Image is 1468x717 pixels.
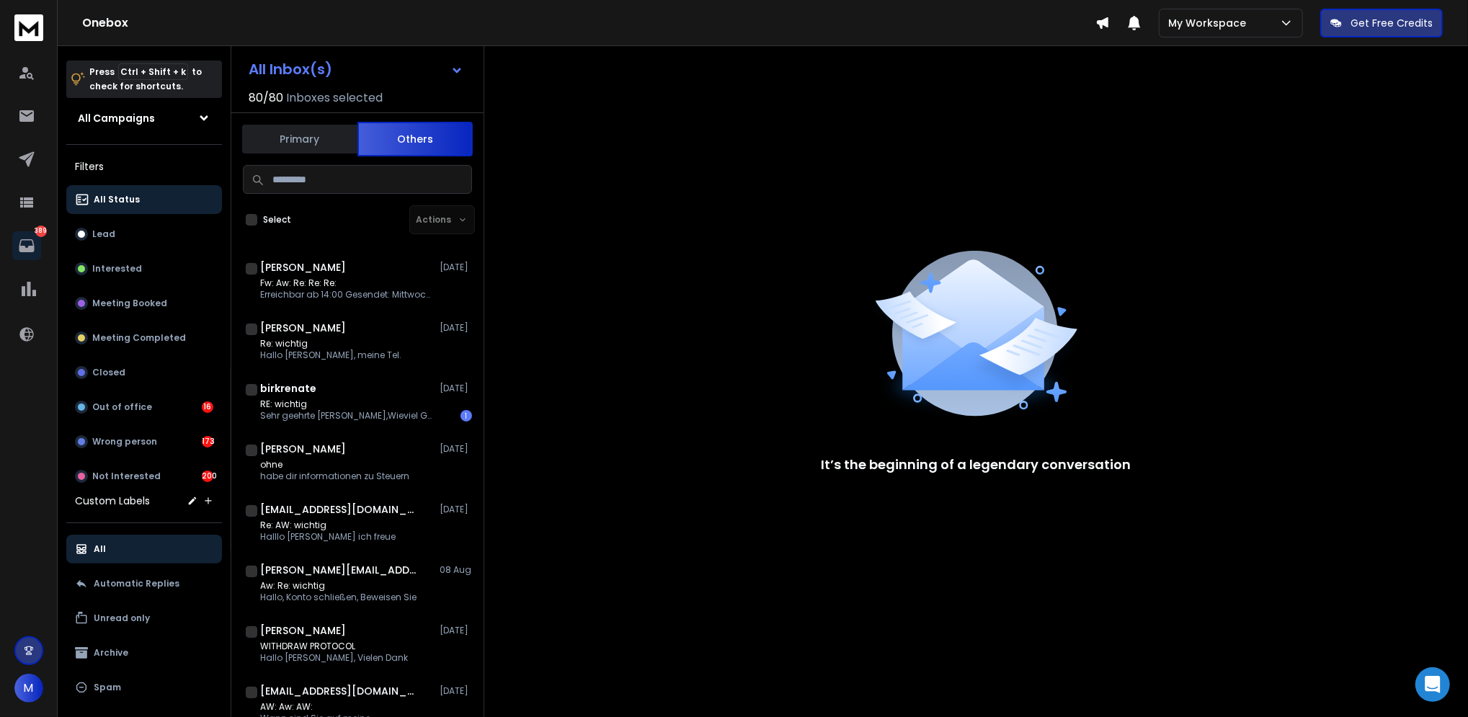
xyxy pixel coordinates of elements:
[249,89,283,107] span: 80 / 80
[260,471,409,482] p: habe dir informationen zu Steuern
[75,494,150,508] h3: Custom Labels
[92,367,125,378] p: Closed
[66,220,222,249] button: Lead
[440,383,472,394] p: [DATE]
[66,393,222,422] button: Out of office16
[440,443,472,455] p: [DATE]
[286,89,383,107] h3: Inboxes selected
[260,381,316,396] h1: birkrenate
[260,289,433,300] p: Erreichbar ab 14:00 Gesendet: Mittwoch, 13.
[66,185,222,214] button: All Status
[260,641,408,652] p: WITHDRAW PROTOCOL
[66,427,222,456] button: Wrong person173
[82,14,1095,32] h1: Onebox
[242,123,357,155] button: Primary
[440,322,472,334] p: [DATE]
[260,502,419,517] h1: [EMAIL_ADDRESS][DOMAIN_NAME]
[66,358,222,387] button: Closed
[260,580,417,592] p: Aw: Re: wichtig
[249,62,332,76] h1: All Inbox(s)
[440,504,472,515] p: [DATE]
[260,398,433,410] p: RE: wichtig
[94,194,140,205] p: All Status
[263,214,291,226] label: Select
[822,455,1131,475] p: It’s the beginning of a legendary conversation
[237,55,475,84] button: All Inbox(s)
[92,298,167,309] p: Meeting Booked
[14,674,43,703] button: M
[66,254,222,283] button: Interested
[12,231,41,260] a: 389
[94,613,150,624] p: Unread only
[66,604,222,633] button: Unread only
[92,332,186,344] p: Meeting Completed
[94,647,128,659] p: Archive
[260,410,433,422] p: Sehr geehrte [PERSON_NAME],Wieviel Guthaben
[78,111,155,125] h1: All Campaigns
[66,569,222,598] button: Automatic Replies
[440,262,472,273] p: [DATE]
[94,578,179,589] p: Automatic Replies
[260,701,370,713] p: AW: Aw: AW:
[260,349,401,361] p: Hallo [PERSON_NAME], meine Tel.
[66,104,222,133] button: All Campaigns
[89,65,202,94] p: Press to check for shortcuts.
[202,471,213,482] div: 200
[1168,16,1252,30] p: My Workspace
[66,156,222,177] h3: Filters
[260,260,346,275] h1: [PERSON_NAME]
[260,338,401,349] p: Re: wichtig
[1415,667,1450,702] div: Open Intercom Messenger
[92,471,161,482] p: Not Interested
[92,228,115,240] p: Lead
[260,520,396,531] p: Re: AW: wichtig
[260,321,346,335] h1: [PERSON_NAME]
[260,459,409,471] p: ohne
[94,543,106,555] p: All
[260,442,346,456] h1: [PERSON_NAME]
[202,401,213,413] div: 16
[461,410,472,422] div: 1
[357,122,473,156] button: Others
[14,14,43,41] img: logo
[35,226,47,237] p: 389
[92,263,142,275] p: Interested
[260,652,408,664] p: Hallo [PERSON_NAME], Vielen Dank
[260,623,346,638] h1: [PERSON_NAME]
[92,436,157,447] p: Wrong person
[66,638,222,667] button: Archive
[202,436,213,447] div: 173
[260,277,433,289] p: Fw: Aw: Re: Re: Re:
[440,564,472,576] p: 08 Aug
[260,531,396,543] p: Halllo [PERSON_NAME] ich freue
[440,625,472,636] p: [DATE]
[440,685,472,697] p: [DATE]
[260,684,419,698] h1: [EMAIL_ADDRESS][DOMAIN_NAME]
[1320,9,1443,37] button: Get Free Credits
[1351,16,1433,30] p: Get Free Credits
[66,324,222,352] button: Meeting Completed
[66,289,222,318] button: Meeting Booked
[94,682,121,693] p: Spam
[260,563,419,577] h1: [PERSON_NAME][EMAIL_ADDRESS][DOMAIN_NAME]
[260,592,417,603] p: Hallo, Konto schließen, Beweisen Sie
[118,63,188,80] span: Ctrl + Shift + k
[66,535,222,564] button: All
[66,673,222,702] button: Spam
[66,462,222,491] button: Not Interested200
[92,401,152,413] p: Out of office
